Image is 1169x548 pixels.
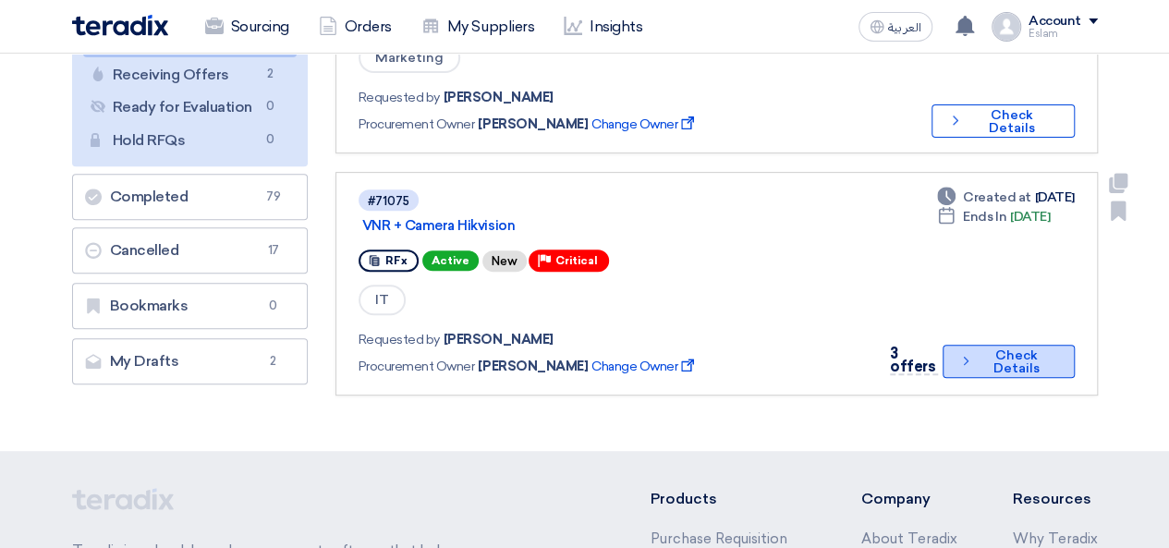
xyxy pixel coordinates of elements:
[650,488,806,510] li: Products
[368,195,409,207] div: #71075
[190,6,304,47] a: Sourcing
[83,59,297,91] a: Receiving Offers
[1029,14,1081,30] div: Account
[72,15,168,36] img: Teradix logo
[937,207,1050,226] div: [DATE]
[478,357,588,376] span: [PERSON_NAME]
[888,21,921,34] span: العربية
[932,104,1075,138] button: Check Details
[72,227,308,274] a: Cancelled17
[385,254,408,267] span: RFx
[858,12,932,42] button: العربية
[422,250,479,271] span: Active
[890,345,935,375] span: 3 offers
[72,338,308,384] a: My Drafts2
[937,188,1074,207] div: [DATE]
[72,283,308,329] a: Bookmarks0
[304,6,407,47] a: Orders
[444,88,554,107] span: [PERSON_NAME]
[260,97,282,116] span: 0
[359,88,440,107] span: Requested by
[260,130,282,150] span: 0
[72,174,308,220] a: Completed79
[591,115,698,134] span: Change Owner
[262,241,285,260] span: 17
[992,12,1021,42] img: profile_test.png
[482,250,527,272] div: New
[83,91,297,123] a: Ready for Evaluation
[555,254,598,267] span: Critical
[650,530,786,547] a: Purchase Requisition
[591,357,698,376] span: Change Owner
[861,488,957,510] li: Company
[260,65,282,84] span: 2
[359,330,440,349] span: Requested by
[963,207,1006,226] span: Ends In
[262,352,285,371] span: 2
[359,115,475,134] span: Procurement Owner
[362,217,824,234] a: VNR + Camera Hikvision
[359,285,406,315] span: IT
[861,530,957,547] a: About Teradix
[359,357,475,376] span: Procurement Owner
[1013,488,1098,510] li: Resources
[963,188,1030,207] span: Created at
[83,125,297,156] a: Hold RFQs
[407,6,549,47] a: My Suppliers
[943,345,1074,378] button: Check Details
[1013,530,1098,547] a: Why Teradix
[444,330,554,349] span: [PERSON_NAME]
[549,6,657,47] a: Insights
[1029,29,1098,39] div: Eslam
[262,188,285,206] span: 79
[359,43,460,73] span: Marketing
[478,115,588,134] span: [PERSON_NAME]
[262,297,285,315] span: 0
